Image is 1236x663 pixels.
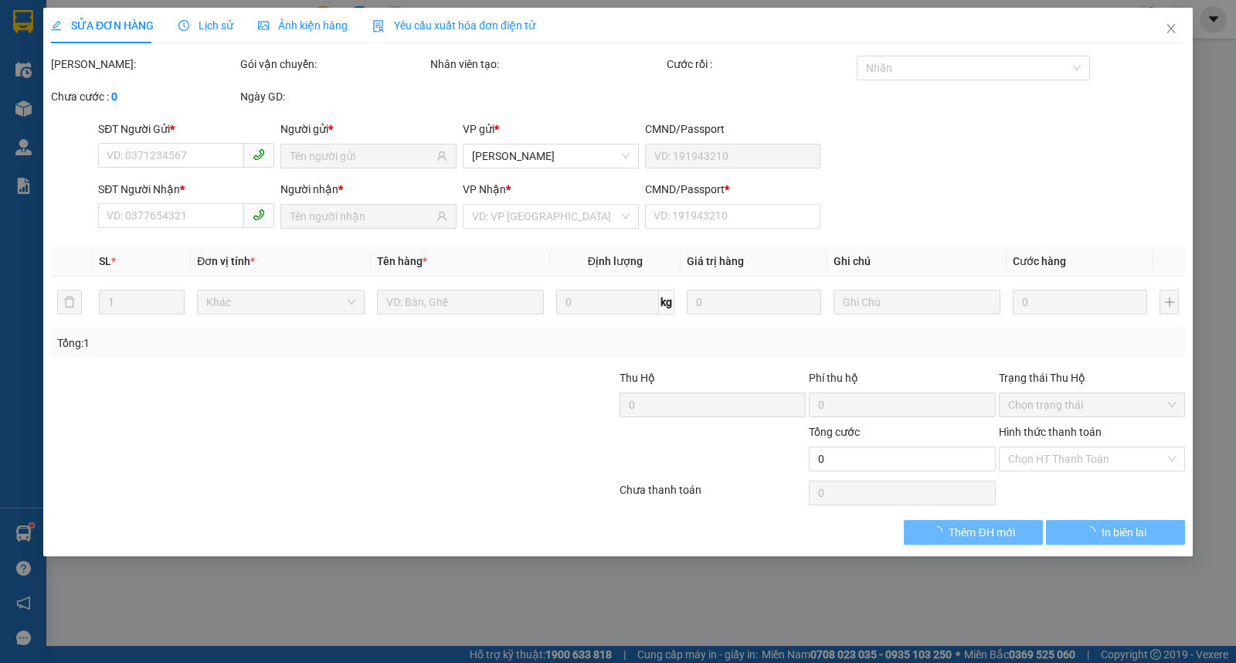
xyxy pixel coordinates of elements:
span: Chọn trạng thái [1008,393,1176,416]
div: Nhân viên tạo: [430,56,664,73]
input: VD: Bàn, Ghế [377,290,544,314]
input: VD: 191943210 [645,144,821,168]
span: user [436,151,447,161]
span: user [436,211,447,222]
th: Ghi chú [827,246,1007,277]
span: Tuy Hòa [472,144,630,168]
span: In biên lai [1102,524,1146,541]
span: clock-circle [178,20,189,31]
div: CMND/Passport [645,121,821,138]
button: In biên lai [1046,520,1185,545]
button: Thêm ĐH mới [904,520,1043,545]
div: SĐT Người Nhận [98,181,274,198]
img: icon [372,20,385,32]
span: SL [99,255,111,267]
span: picture [258,20,269,31]
span: Khác [206,291,355,314]
input: Tên người nhận [290,208,433,225]
span: Cước hàng [1013,255,1066,267]
div: Phí thu hộ [809,369,995,393]
div: Người nhận [280,181,457,198]
button: delete [57,290,82,314]
span: kg [659,290,674,314]
div: [PERSON_NAME]: [51,56,237,73]
div: Ngày GD: [240,88,426,105]
input: Tên người gửi [290,148,433,165]
span: close [1165,22,1177,35]
span: SỬA ĐƠN HÀNG [51,19,154,32]
span: Định lượng [588,255,643,267]
span: phone [253,148,265,161]
input: 0 [1013,290,1147,314]
div: Người gửi [280,121,457,138]
span: loading [932,526,949,537]
button: Close [1149,8,1193,51]
b: 0 [111,90,117,103]
div: Cước rồi : [667,56,853,73]
span: loading [1085,526,1102,537]
div: Chưa cước : [51,88,237,105]
div: Trạng thái Thu Hộ [999,369,1185,386]
div: VP gửi [463,121,639,138]
div: Gói vận chuyển: [240,56,426,73]
span: Lịch sử [178,19,233,32]
span: Tên hàng [377,255,427,267]
span: Thu Hộ [620,372,655,384]
div: CMND/Passport [645,181,821,198]
div: SĐT Người Gửi [98,121,274,138]
span: Yêu cầu xuất hóa đơn điện tử [372,19,535,32]
span: Giá trị hàng [687,255,744,267]
div: Tổng: 1 [57,335,478,352]
span: phone [253,209,265,221]
div: Chưa thanh toán [618,481,807,508]
span: Thêm ĐH mới [949,524,1014,541]
span: Ảnh kiện hàng [258,19,348,32]
span: edit [51,20,62,31]
label: Hình thức thanh toán [999,426,1102,438]
span: Tổng cước [809,426,860,438]
button: plus [1160,290,1179,314]
input: Ghi Chú [834,290,1000,314]
input: 0 [687,290,821,314]
span: Đơn vị tính [197,255,255,267]
span: VP Nhận [463,183,506,195]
